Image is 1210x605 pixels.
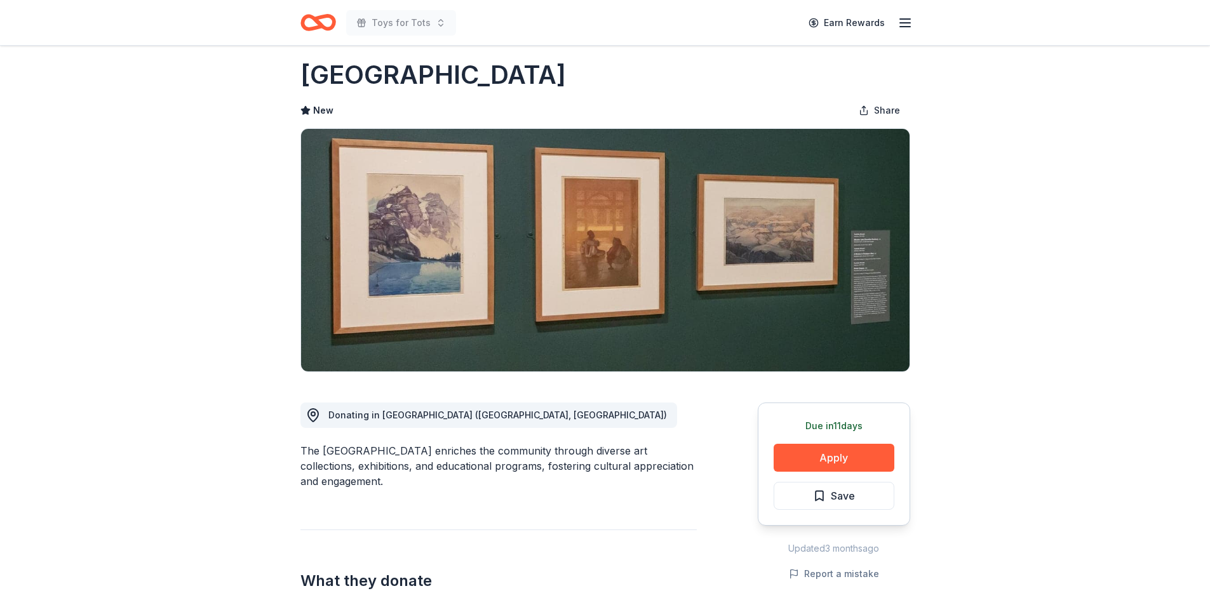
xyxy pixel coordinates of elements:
[774,482,894,510] button: Save
[758,541,910,556] div: Updated 3 months ago
[831,488,855,504] span: Save
[346,10,456,36] button: Toys for Tots
[328,409,667,420] span: Donating in [GEOGRAPHIC_DATA] ([GEOGRAPHIC_DATA], [GEOGRAPHIC_DATA])
[849,98,910,123] button: Share
[789,566,879,582] button: Report a mistake
[300,443,697,489] div: The [GEOGRAPHIC_DATA] enriches the community through diverse art collections, exhibitions, and ed...
[874,103,900,118] span: Share
[313,103,333,118] span: New
[774,444,894,472] button: Apply
[301,129,910,371] img: Image for Worcester Art Museum
[300,8,336,37] a: Home
[300,57,566,93] h1: [GEOGRAPHIC_DATA]
[300,571,697,591] h2: What they donate
[774,418,894,434] div: Due in 11 days
[372,15,431,30] span: Toys for Tots
[801,11,892,34] a: Earn Rewards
